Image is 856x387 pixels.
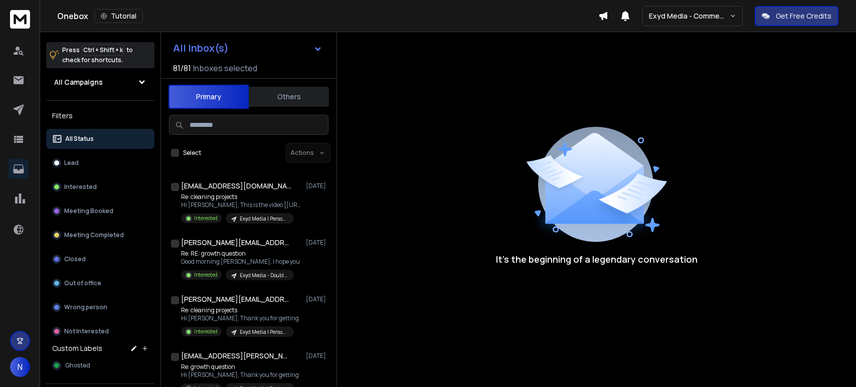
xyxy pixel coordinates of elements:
[755,6,838,26] button: Get Free Credits
[306,352,328,360] p: [DATE]
[64,303,107,311] p: Wrong person
[46,109,154,123] h3: Filters
[64,231,124,239] p: Meeting Completed
[64,183,97,191] p: Interested
[57,9,598,23] div: Onebox
[64,327,109,335] p: Not Interested
[46,225,154,245] button: Meeting Completed
[46,177,154,197] button: Interested
[10,357,30,377] button: N
[181,351,291,361] h1: [EMAIL_ADDRESS][PERSON_NAME][DOMAIN_NAME]
[181,363,299,371] p: Re: growth question
[64,255,86,263] p: Closed
[173,62,191,74] span: 81 / 81
[194,328,218,335] p: Interested
[181,181,291,191] h1: [EMAIL_ADDRESS][DOMAIN_NAME]
[46,249,154,269] button: Closed
[181,306,299,314] p: Re: cleaning projects
[181,258,300,266] p: Good morning [PERSON_NAME], I hope you
[46,297,154,317] button: Wrong person
[183,149,201,157] label: Select
[165,38,330,58] button: All Inbox(s)
[46,321,154,341] button: Not Interested
[496,252,698,266] p: It’s the beginning of a legendary conversation
[52,343,102,353] h3: Custom Labels
[776,11,831,21] p: Get Free Credits
[181,201,301,209] p: Hi [PERSON_NAME], This is the video [[URL][DOMAIN_NAME]] More
[240,215,288,223] p: Exyd Media | Personalized F+M+L
[181,250,300,258] p: Re: RE: growth question
[46,201,154,221] button: Meeting Booked
[181,371,299,379] p: Hi [PERSON_NAME], Thank you for getting
[46,129,154,149] button: All Status
[46,273,154,293] button: Out of office
[194,215,218,222] p: Interested
[194,271,218,279] p: Interested
[249,86,329,108] button: Others
[46,72,154,92] button: All Campaigns
[46,355,154,375] button: Ghosted
[306,182,328,190] p: [DATE]
[94,9,143,23] button: Tutorial
[168,85,249,109] button: Primary
[181,314,299,322] p: Hi [PERSON_NAME], Thank you for getting
[193,62,257,74] h3: Inboxes selected
[46,153,154,173] button: Lead
[306,295,328,303] p: [DATE]
[62,45,133,65] p: Press to check for shortcuts.
[240,272,288,279] p: Exyd Media - Double down on what works
[65,361,90,369] span: Ghosted
[181,193,301,201] p: Re: cleaning projects
[240,328,288,336] p: Exyd Media | Personalized F+M+L
[65,135,94,143] p: All Status
[181,238,291,248] h1: [PERSON_NAME][EMAIL_ADDRESS][PERSON_NAME][DOMAIN_NAME]
[64,159,79,167] p: Lead
[64,279,101,287] p: Out of office
[181,294,291,304] h1: [PERSON_NAME][EMAIL_ADDRESS][DOMAIN_NAME]
[64,207,113,215] p: Meeting Booked
[306,239,328,247] p: [DATE]
[54,77,103,87] h1: All Campaigns
[82,44,124,56] span: Ctrl + Shift + k
[649,11,730,21] p: Exyd Media - Commercial Cleaning
[173,43,229,53] h1: All Inbox(s)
